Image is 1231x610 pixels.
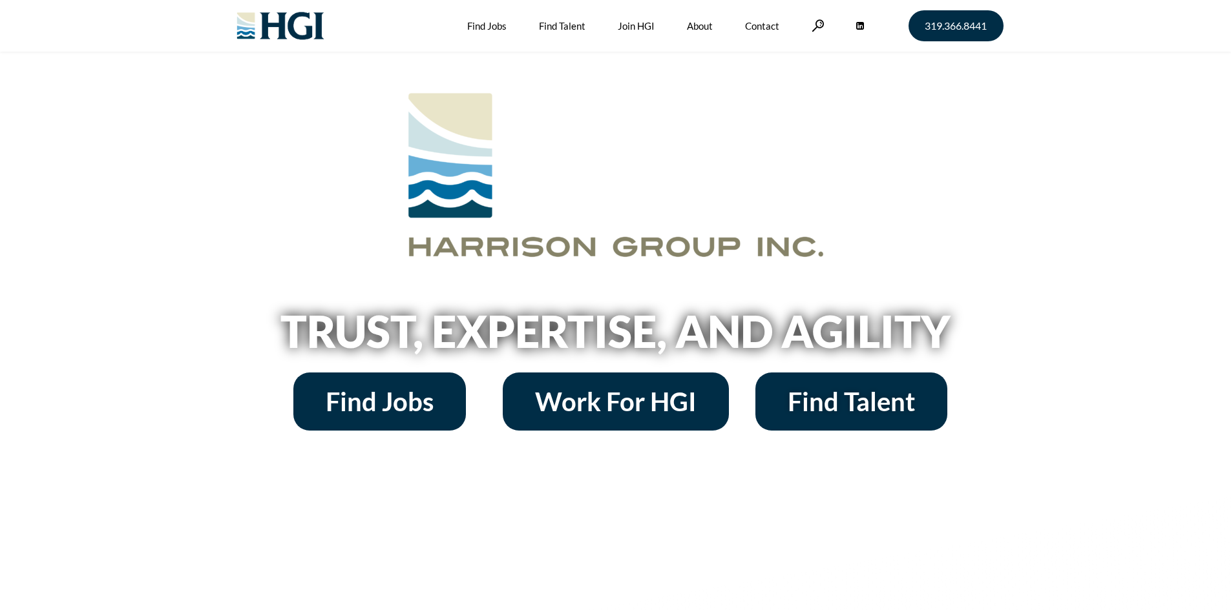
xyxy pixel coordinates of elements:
[925,21,987,31] span: 319.366.8441
[503,372,729,431] a: Work For HGI
[293,372,466,431] a: Find Jobs
[812,19,825,32] a: Search
[535,389,697,414] span: Work For HGI
[909,10,1004,41] a: 319.366.8441
[326,389,434,414] span: Find Jobs
[247,309,984,353] h2: Trust, Expertise, and Agility
[755,372,947,431] a: Find Talent
[788,389,915,414] span: Find Talent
